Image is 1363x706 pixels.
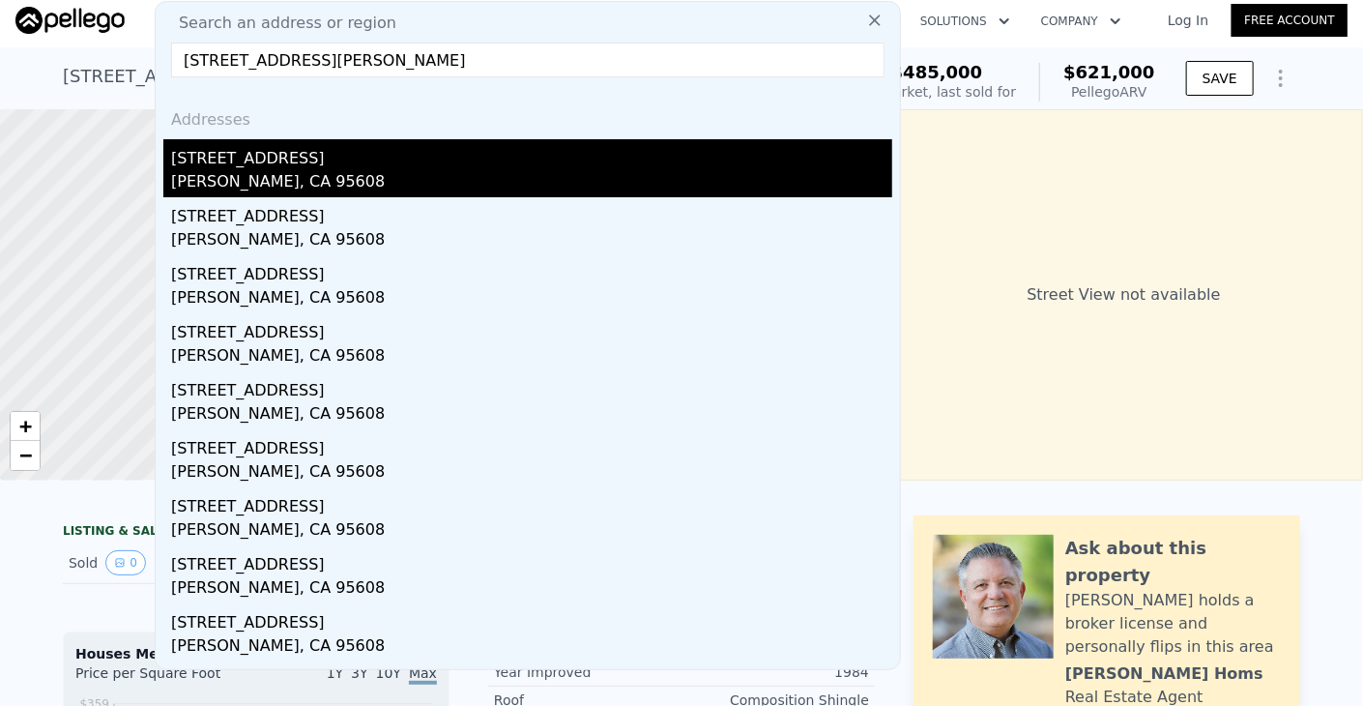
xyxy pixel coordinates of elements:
span: − [19,443,32,467]
button: Solutions [905,4,1026,39]
div: Ask about this property [1065,535,1281,589]
button: SAVE [1186,61,1254,96]
input: Enter an address, city, region, neighborhood or zip code [171,43,884,77]
div: [STREET_ADDRESS] [171,487,892,518]
div: [PERSON_NAME], CA 95608 [171,228,892,255]
a: Free Account [1232,4,1348,37]
div: [PERSON_NAME], CA 95608 [171,518,892,545]
span: Max [409,665,437,685]
div: Houses Median Sale [75,644,437,663]
div: [PERSON_NAME], CA 95608 [171,170,892,197]
div: [STREET_ADDRESS] [171,429,892,460]
span: 10Y [376,665,401,681]
img: Pellego [15,7,125,34]
span: $485,000 [891,62,983,82]
div: [PERSON_NAME], CA 95608 [171,344,892,371]
a: Log In [1145,11,1232,30]
div: [STREET_ADDRESS] [171,139,892,170]
span: Search an address or region [163,12,396,35]
a: Zoom in [11,412,40,441]
div: [PERSON_NAME], CA 95608 [171,634,892,662]
div: [STREET_ADDRESS] [171,371,892,402]
div: Year Improved [494,662,681,682]
div: [STREET_ADDRESS] [171,545,892,576]
div: [PERSON_NAME], CA 95608 [171,460,892,487]
div: [STREET_ADDRESS] [171,197,892,228]
div: [STREET_ADDRESS] , Gold River , CA 95670 [63,63,433,90]
div: [STREET_ADDRESS] [171,313,892,344]
div: Price per Square Foot [75,663,256,694]
a: Zoom out [11,441,40,470]
div: [PERSON_NAME] Homs [1065,662,1263,686]
div: [STREET_ADDRESS] [171,662,892,692]
div: [PERSON_NAME] holds a broker license and personally flips in this area [1065,589,1281,659]
button: View historical data [105,550,146,575]
div: [PERSON_NAME], CA 95608 [171,576,892,603]
span: 1Y [327,665,343,681]
div: Street View not available [884,109,1363,481]
button: Company [1026,4,1137,39]
div: Addresses [163,93,892,139]
div: LISTING & SALE HISTORY [63,523,449,543]
span: + [19,414,32,438]
span: $621,000 [1063,62,1155,82]
span: 3Y [351,665,367,681]
div: Off Market, last sold for [857,82,1016,102]
div: [STREET_ADDRESS] [171,603,892,634]
div: [PERSON_NAME], CA 95608 [171,402,892,429]
div: 1984 [681,662,869,682]
div: Sold [69,550,241,575]
div: Pellego ARV [1063,82,1155,102]
div: [STREET_ADDRESS] [171,255,892,286]
button: Show Options [1261,59,1300,98]
div: [PERSON_NAME], CA 95608 [171,286,892,313]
